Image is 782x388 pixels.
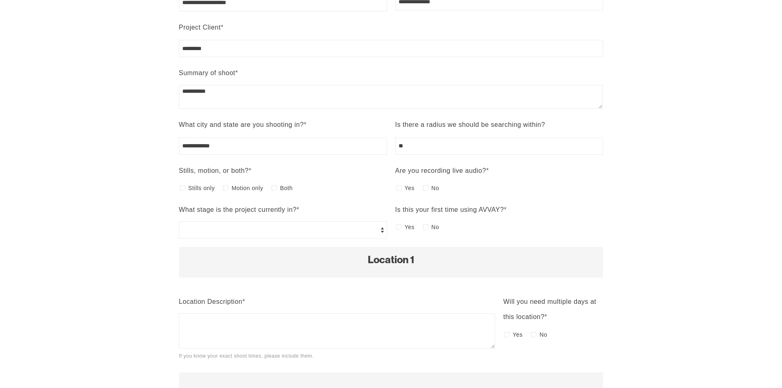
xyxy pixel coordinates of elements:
span: Both [280,182,293,194]
span: Yes [405,221,415,233]
span: Location Description [179,298,243,305]
span: Is this your first time using AVVAY? [395,206,504,213]
input: No [423,224,429,230]
span: Motion only [232,182,263,194]
span: Stills only [188,182,215,194]
input: Yes [396,224,402,230]
span: If you know your exact shoot times, please include them. [179,353,314,359]
input: Project Client* [179,40,603,57]
textarea: Summary of shoot* [179,85,603,109]
span: No [431,182,439,194]
input: Both [271,185,277,191]
span: Project Client [179,24,221,31]
input: Is there a radius we should be searching within? [395,138,603,155]
span: What stage is the project currently in? [179,206,297,213]
span: Summary of shoot [179,69,236,76]
span: Yes [405,182,415,194]
textarea: Location Description*If you know your exact shoot times, please include them. [179,313,495,349]
span: Are you recording live audio? [395,167,486,174]
span: Is there a radius we should be searching within? [395,121,545,128]
h2: Location 1 [187,255,595,265]
input: No [423,185,429,191]
input: Yes [396,185,402,191]
span: Yes [513,329,523,340]
input: Stills only [180,185,186,191]
input: Yes [504,332,510,337]
span: Stills, motion, or both? [179,167,249,174]
input: No [531,332,537,337]
span: What city and state are you shooting in? [179,121,304,128]
span: No [539,329,547,340]
input: Motion only [223,185,229,191]
select: What stage is the project currently in?* [179,221,387,239]
span: No [431,221,439,233]
span: Will you need multiple days at this location? [503,298,596,320]
input: What city and state are you shooting in?* [179,138,387,155]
